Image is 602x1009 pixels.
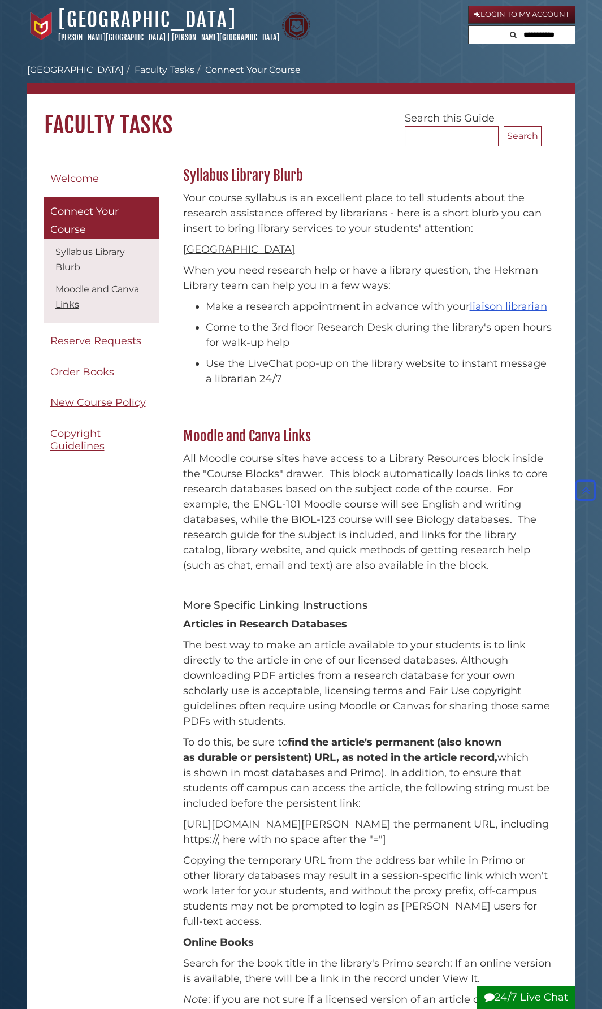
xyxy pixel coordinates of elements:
a: [GEOGRAPHIC_DATA] [27,64,124,75]
button: 24/7 Live Chat [477,986,575,1009]
span: Copyright Guidelines [50,427,105,453]
h1: Faculty Tasks [27,94,575,139]
p: Your course syllabus is an excellent place to tell students about the research assistance offered... [183,190,552,236]
a: Moodle and Canva Links [55,284,139,310]
nav: breadcrumb [27,63,575,94]
p: All Moodle course sites have access to a Library Resources block inside the "Course Blocks" drawe... [183,451,552,573]
a: Connect Your Course [44,197,159,239]
p: To do this, be sure to which is shown in most databases and Primo). In addition, to ensure that s... [183,735,552,811]
span: Reserve Requests [50,335,141,347]
strong: find the article's permanent (also known as durable or persistent) URL, as noted in the article r... [183,736,501,764]
p: Search for the book title in the library's Primo search: If an online version is available, there... [183,956,552,986]
a: liaison librarian [470,300,547,313]
h2: Syllabus Library Blurb [177,167,558,185]
a: New Course Policy [44,390,159,415]
a: Login to My Account [468,6,575,24]
p: Make a research appointment in advance with your [206,299,552,314]
strong: Online Books [183,936,254,949]
a: Syllabus Library Blurb [55,246,125,272]
button: Search [506,26,520,41]
p: The best way to make an article available to your students is to link directly to the article in ... [183,638,552,729]
u: [GEOGRAPHIC_DATA] [183,243,295,256]
span: | [167,33,170,42]
p: Copying the temporary URL from the address bar while in Primo or other library databases may resu... [183,853,552,929]
a: [PERSON_NAME][GEOGRAPHIC_DATA] [172,33,279,42]
li: Connect Your Course [194,63,301,77]
h5: More Specific Linking Instructions [183,600,552,612]
h2: Moodle and Canva Links [177,427,558,445]
span: Order Books [50,366,114,378]
img: Calvin University [27,12,55,40]
a: Faculty Tasks [135,64,194,75]
p: Use the LiveChat pop-up on the library website to instant message a librarian 24/7 [206,356,552,387]
p: Come to the 3rd floor Research Desk during the library's open hours for walk-up help [206,320,552,350]
a: Order Books [44,360,159,385]
img: Calvin Theological Seminary [282,12,310,40]
div: Guide Pages [44,166,159,465]
i: Search [510,31,517,38]
a: Back to Top [572,484,599,496]
a: Reserve Requests [44,328,159,354]
span: Welcome [50,172,99,185]
em: Note [183,993,208,1006]
a: [PERSON_NAME][GEOGRAPHIC_DATA] [58,33,166,42]
strong: Articles in Research Databases [183,618,347,630]
a: Welcome [44,166,159,192]
a: Copyright Guidelines [44,421,159,459]
button: Search [504,126,542,146]
span: Connect Your Course [50,205,119,236]
p: When you need research help or have a library question, the Hekman Library team can help you in a... [183,263,552,293]
span: New Course Policy [50,396,146,409]
p: [URL][DOMAIN_NAME][PERSON_NAME] the permanent URL, including https://, here with no space after t... [183,817,552,847]
a: [GEOGRAPHIC_DATA] [58,7,236,32]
